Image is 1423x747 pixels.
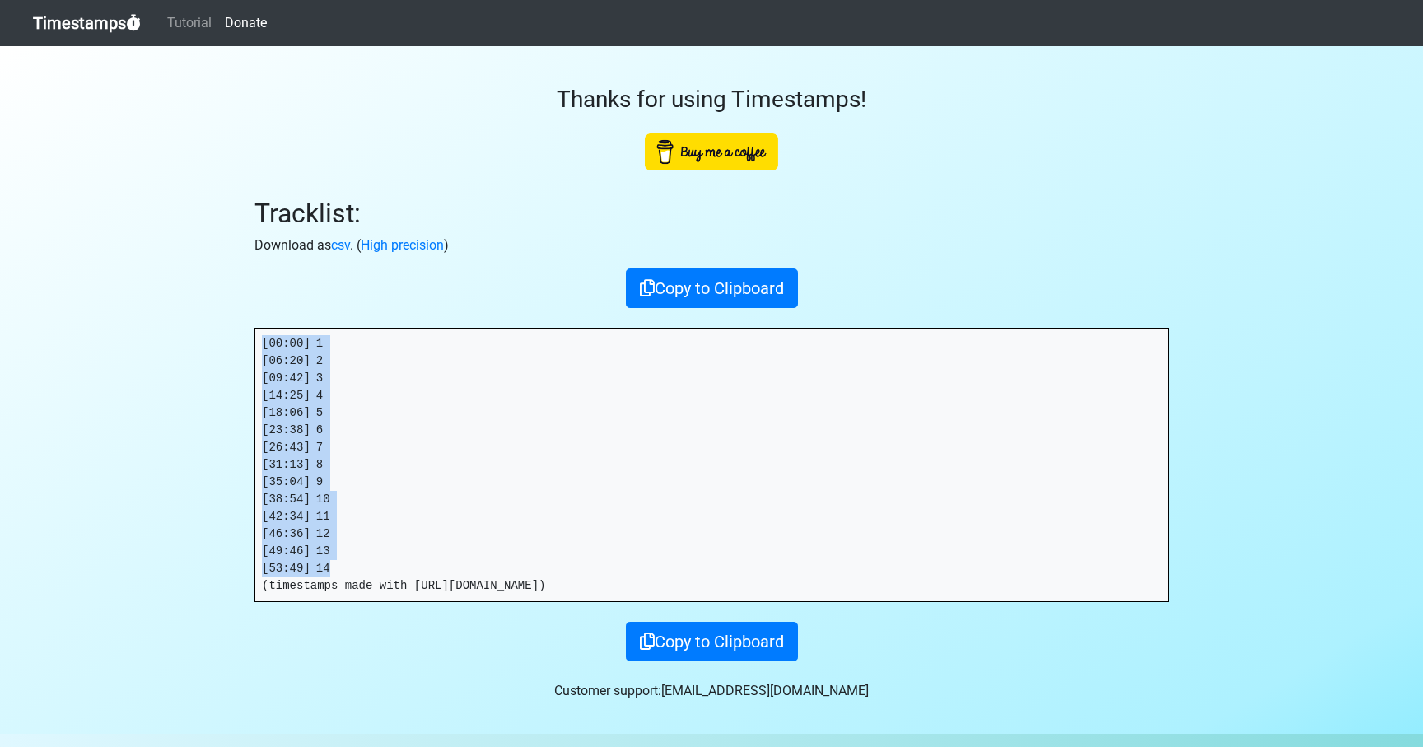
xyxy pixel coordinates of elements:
p: Download as . ( ) [254,236,1169,255]
h3: Thanks for using Timestamps! [254,86,1169,114]
iframe: Drift Widget Chat Controller [1341,665,1403,727]
a: Timestamps [33,7,141,40]
button: Copy to Clipboard [626,268,798,308]
a: High precision [361,237,444,253]
img: Buy Me A Coffee [645,133,778,170]
a: Donate [218,7,273,40]
button: Copy to Clipboard [626,622,798,661]
a: csv [331,237,350,253]
h2: Tracklist: [254,198,1169,229]
a: Tutorial [161,7,218,40]
pre: [00:00] 1 [06:20] 2 [09:42] 3 [14:25] 4 [18:06] 5 [23:38] 6 [26:43] 7 [31:13] 8 [35:04] 9 [38:54]... [255,329,1168,601]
